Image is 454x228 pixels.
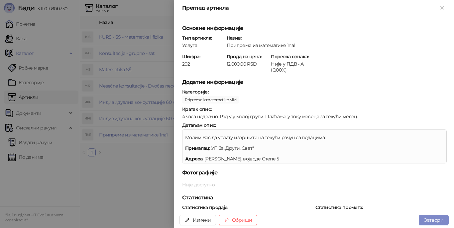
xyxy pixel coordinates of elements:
[438,4,446,12] button: Close
[181,114,447,119] div: 4 часа недељно. Рад у у малој групи. Плаћање у току месеца за текући месец.
[315,204,363,210] strong: Статистика промета :
[227,54,262,60] strong: Продајна цена :
[182,194,446,202] h5: Статистика
[271,54,308,60] strong: Пореска ознака :
[181,61,225,67] div: 202
[182,54,200,60] strong: Шифра :
[227,35,242,41] strong: Назив :
[185,145,444,151] p: : УГ "Ја, Други, Свет"
[185,134,444,140] p: Молим Вас да уплату извршите на текући рачун са подацима:
[179,215,216,225] button: Измени
[219,215,257,225] button: Обриши
[185,156,202,162] strong: Адреса
[226,42,447,48] div: Припреме из математике 1na1
[182,96,239,104] span: Pripreme iz matematike MM
[182,182,215,188] span: Није доступно
[182,4,438,12] div: Преглед артикла
[182,24,446,32] h5: Основне информације
[185,145,209,151] strong: Прималац
[182,106,211,112] strong: Кратак опис :
[226,61,269,67] div: 12.000,00 RSD
[185,156,444,162] p: : [PERSON_NAME]. војводе Степе 5
[182,78,446,86] h5: Додатне информације
[182,169,446,177] h5: Фотографије
[182,35,212,41] strong: Тип артикла :
[182,89,208,95] strong: Категорије :
[419,215,449,225] button: Затвори
[182,122,216,128] strong: Детаљан опис :
[270,61,313,73] div: Није у ПДВ - А (0,00%)
[182,204,228,210] strong: Статистика продаје :
[181,42,225,48] div: Услуга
